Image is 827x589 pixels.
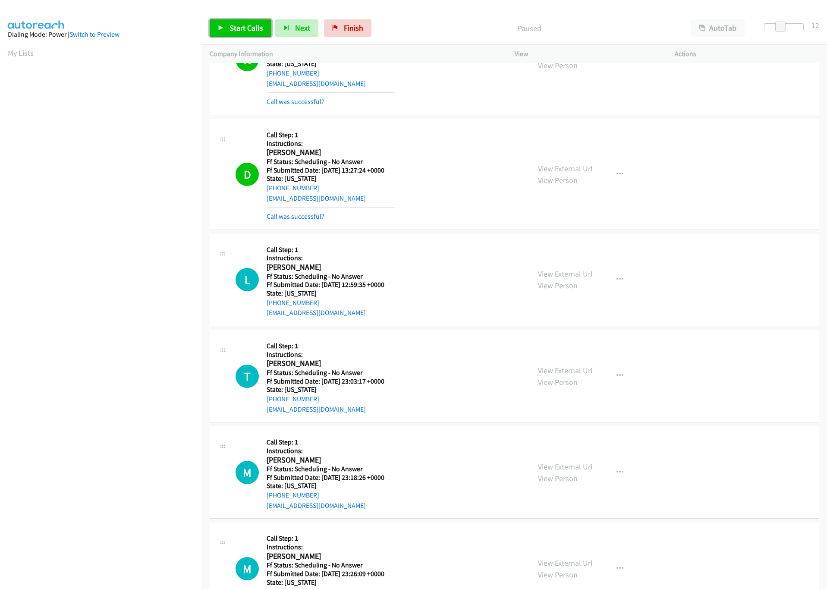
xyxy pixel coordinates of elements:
[267,79,366,88] a: [EMAIL_ADDRESS][DOMAIN_NAME]
[267,289,395,298] h5: State: [US_STATE]
[267,455,384,465] h2: [PERSON_NAME]
[267,174,395,183] h5: State: [US_STATE]
[267,465,384,473] h5: Ff Status: Scheduling - No Answer
[8,66,202,476] iframe: Dialpad
[538,164,593,173] a: View External Url
[267,246,395,254] h5: Call Step: 1
[210,49,499,59] p: Company Information
[267,543,384,551] h5: Instructions:
[267,385,384,394] h5: State: [US_STATE]
[8,29,194,40] div: Dialing Mode: Power |
[267,534,384,543] h5: Call Step: 1
[295,23,310,33] span: Next
[236,163,259,186] h1: D
[267,299,319,307] a: [PHONE_NUMBER]
[538,558,593,568] a: View External Url
[515,49,659,59] p: View
[267,184,319,192] a: [PHONE_NUMBER]
[267,98,324,106] a: Call was successful?
[267,578,384,587] h5: State: [US_STATE]
[538,570,578,580] a: View Person
[267,561,384,570] h5: Ff Status: Scheduling - No Answer
[538,269,593,279] a: View External Url
[230,23,263,33] span: Start Calls
[267,148,395,157] h2: [PERSON_NAME]
[538,377,578,387] a: View Person
[267,166,395,175] h5: Ff Submitted Date: [DATE] 13:27:24 +0000
[236,365,259,388] div: The call is yet to be attempted
[675,49,819,59] p: Actions
[267,491,319,499] a: [PHONE_NUMBER]
[236,557,259,580] div: The call is yet to be attempted
[324,19,371,37] a: Finish
[8,48,34,58] a: My Lists
[210,19,271,37] a: Start Calls
[267,438,384,447] h5: Call Step: 1
[267,254,395,262] h5: Instructions:
[267,272,395,281] h5: Ff Status: Scheduling - No Answer
[538,473,578,483] a: View Person
[267,405,366,413] a: [EMAIL_ADDRESS][DOMAIN_NAME]
[811,19,819,31] div: 12
[267,570,384,578] h5: Ff Submitted Date: [DATE] 23:26:09 +0000
[267,395,319,403] a: [PHONE_NUMBER]
[538,280,578,290] a: View Person
[267,309,366,317] a: [EMAIL_ADDRESS][DOMAIN_NAME]
[267,369,384,377] h5: Ff Status: Scheduling - No Answer
[267,473,384,482] h5: Ff Submitted Date: [DATE] 23:18:26 +0000
[275,19,318,37] button: Next
[267,139,395,148] h5: Instructions:
[267,501,366,510] a: [EMAIL_ADDRESS][DOMAIN_NAME]
[267,350,384,359] h5: Instructions:
[267,359,384,369] h2: [PERSON_NAME]
[267,262,395,272] h2: [PERSON_NAME]
[383,22,676,34] p: Paused
[267,482,384,490] h5: State: [US_STATE]
[69,30,119,38] a: Switch to Preview
[691,19,745,37] button: AutoTab
[538,60,578,70] a: View Person
[267,447,384,455] h5: Instructions:
[267,212,324,220] a: Call was successful?
[236,365,259,388] h1: T
[236,557,259,580] h1: M
[236,268,259,291] h1: L
[538,365,593,375] a: View External Url
[267,157,395,166] h5: Ff Status: Scheduling - No Answer
[267,131,395,139] h5: Call Step: 1
[267,60,395,68] h5: State: [US_STATE]
[538,175,578,185] a: View Person
[267,377,384,386] h5: Ff Submitted Date: [DATE] 23:03:17 +0000
[538,462,593,472] a: View External Url
[344,23,363,33] span: Finish
[236,461,259,484] h1: M
[267,551,384,561] h2: [PERSON_NAME]
[267,342,384,350] h5: Call Step: 1
[267,69,319,77] a: [PHONE_NUMBER]
[267,280,395,289] h5: Ff Submitted Date: [DATE] 12:59:35 +0000
[267,194,366,202] a: [EMAIL_ADDRESS][DOMAIN_NAME]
